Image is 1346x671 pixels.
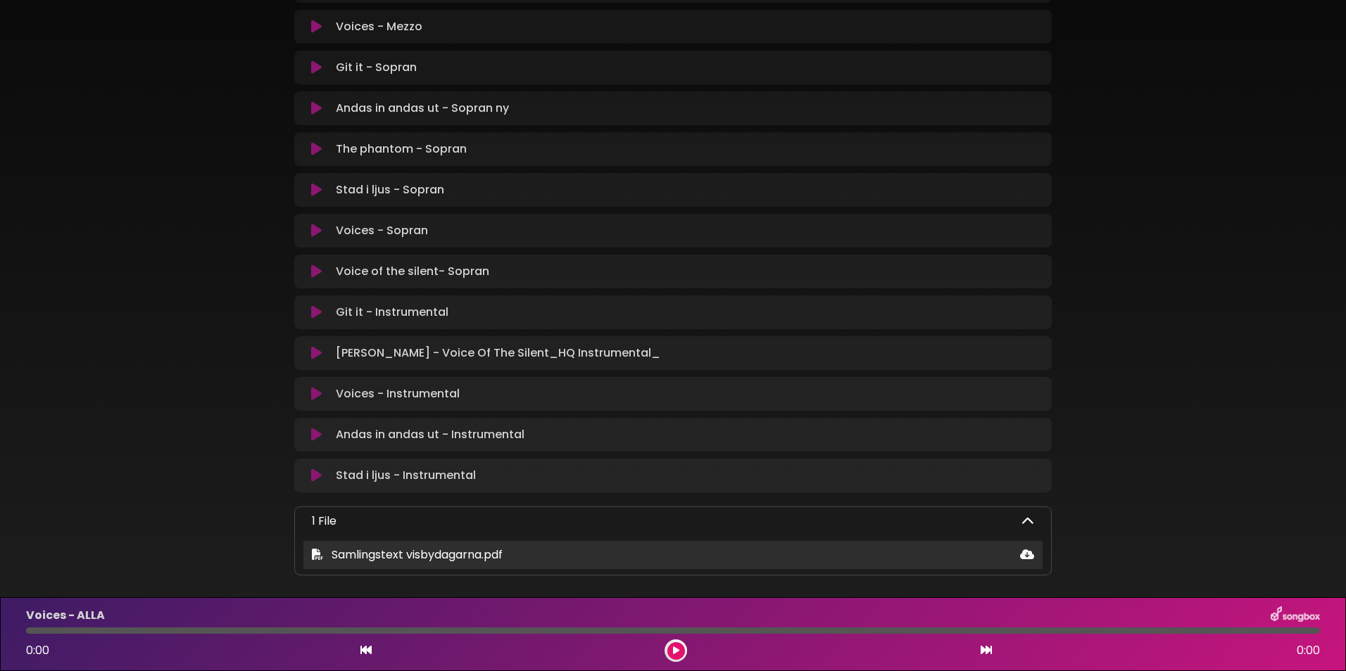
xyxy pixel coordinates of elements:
[312,513,336,530] p: 1 File
[336,426,524,443] p: Andas in andas ut - Instrumental
[332,547,503,563] span: Samlingstext visbydagarna.pdf
[1271,606,1320,625] img: songbox-logo-white.png
[336,304,448,321] p: Git it - Instrumental
[336,467,476,484] p: Stad i ljus - Instrumental
[336,222,428,239] p: Voices - Sopran
[336,18,422,35] p: Voices - Mezzo
[336,181,444,198] p: Stad i ljus - Sopran
[336,100,509,117] p: Andas in andas ut - Sopran ny
[336,263,489,280] p: Voice of the silent- Sopran
[26,607,105,624] p: Voices - ALLA
[336,385,460,402] p: Voices - Instrumental
[336,59,417,76] p: Git it - Sopran
[336,345,660,362] p: [PERSON_NAME] - Voice Of The Silent_HQ Instrumental_
[336,141,467,158] p: The phantom - Sopran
